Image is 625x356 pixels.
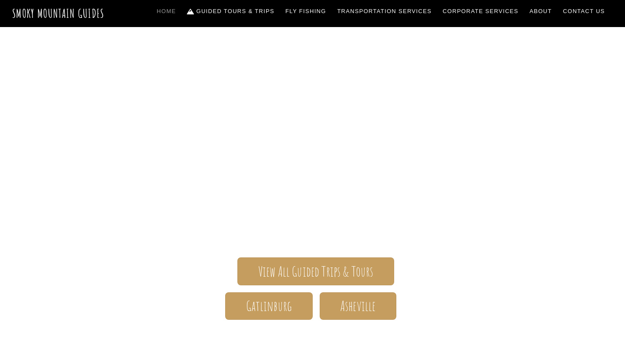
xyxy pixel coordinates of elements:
[237,257,394,285] a: View All Guided Trips & Tours
[246,301,292,311] span: Gatlinburg
[282,2,330,21] a: Fly Fishing
[60,164,565,232] span: The ONLY one-stop, full Service Guide Company for the Gatlinburg and [GEOGRAPHIC_DATA] side of th...
[439,2,522,21] a: Corporate Services
[560,2,608,21] a: Contact Us
[320,292,396,320] a: Asheville
[340,301,375,311] span: Asheville
[153,2,179,21] a: Home
[60,121,565,164] span: Smoky Mountain Guides
[526,2,555,21] a: About
[184,2,278,21] a: Guided Tours & Trips
[225,292,312,320] a: Gatlinburg
[334,2,435,21] a: Transportation Services
[258,267,374,276] span: View All Guided Trips & Tours
[12,6,105,21] a: Smoky Mountain Guides
[60,334,565,355] h1: Your adventure starts here.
